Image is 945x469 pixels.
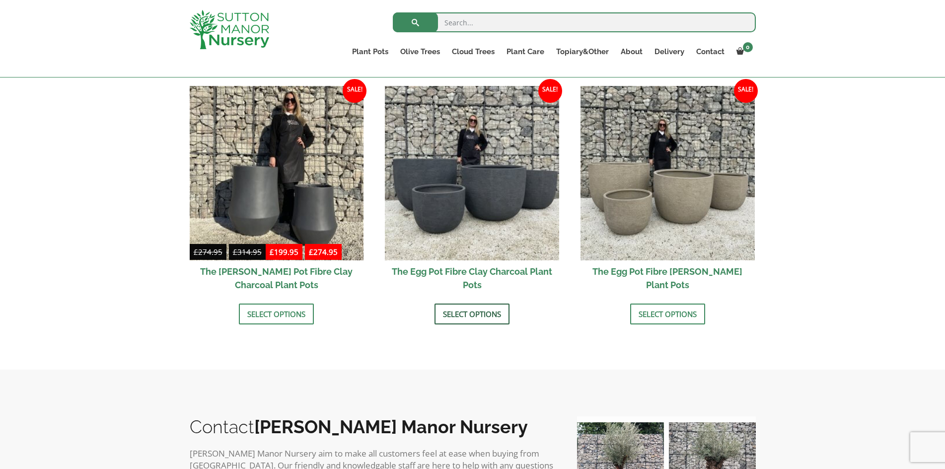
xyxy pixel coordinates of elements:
[346,45,394,59] a: Plant Pots
[190,86,364,260] img: The Bien Hoa Pot Fibre Clay Charcoal Plant Pots
[194,247,222,257] bdi: 274.95
[385,86,559,296] a: Sale! The Egg Pot Fibre Clay Charcoal Plant Pots
[343,79,366,103] span: Sale!
[266,246,342,260] ins: -
[435,304,509,324] a: Select options for “The Egg Pot Fibre Clay Charcoal Plant Pots”
[501,45,550,59] a: Plant Care
[385,86,559,260] img: The Egg Pot Fibre Clay Charcoal Plant Pots
[270,247,274,257] span: £
[393,12,756,32] input: Search...
[233,247,237,257] span: £
[190,416,557,437] h2: Contact
[385,260,559,296] h2: The Egg Pot Fibre Clay Charcoal Plant Pots
[239,304,314,324] a: Select options for “The Bien Hoa Pot Fibre Clay Charcoal Plant Pots”
[309,247,338,257] bdi: 274.95
[581,260,755,296] h2: The Egg Pot Fibre [PERSON_NAME] Plant Pots
[394,45,446,59] a: Olive Trees
[581,86,755,260] img: The Egg Pot Fibre Clay Champagne Plant Pots
[649,45,690,59] a: Delivery
[194,247,198,257] span: £
[630,304,705,324] a: Select options for “The Egg Pot Fibre Clay Champagne Plant Pots”
[615,45,649,59] a: About
[254,416,528,437] b: [PERSON_NAME] Manor Nursery
[233,247,262,257] bdi: 314.95
[309,247,313,257] span: £
[190,260,364,296] h2: The [PERSON_NAME] Pot Fibre Clay Charcoal Plant Pots
[690,45,730,59] a: Contact
[190,246,266,260] del: -
[270,247,298,257] bdi: 199.95
[190,10,269,49] img: logo
[743,42,753,52] span: 0
[446,45,501,59] a: Cloud Trees
[538,79,562,103] span: Sale!
[734,79,758,103] span: Sale!
[581,86,755,296] a: Sale! The Egg Pot Fibre [PERSON_NAME] Plant Pots
[730,45,756,59] a: 0
[190,86,364,296] a: Sale! £274.95-£314.95 £199.95-£274.95 The [PERSON_NAME] Pot Fibre Clay Charcoal Plant Pots
[550,45,615,59] a: Topiary&Other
